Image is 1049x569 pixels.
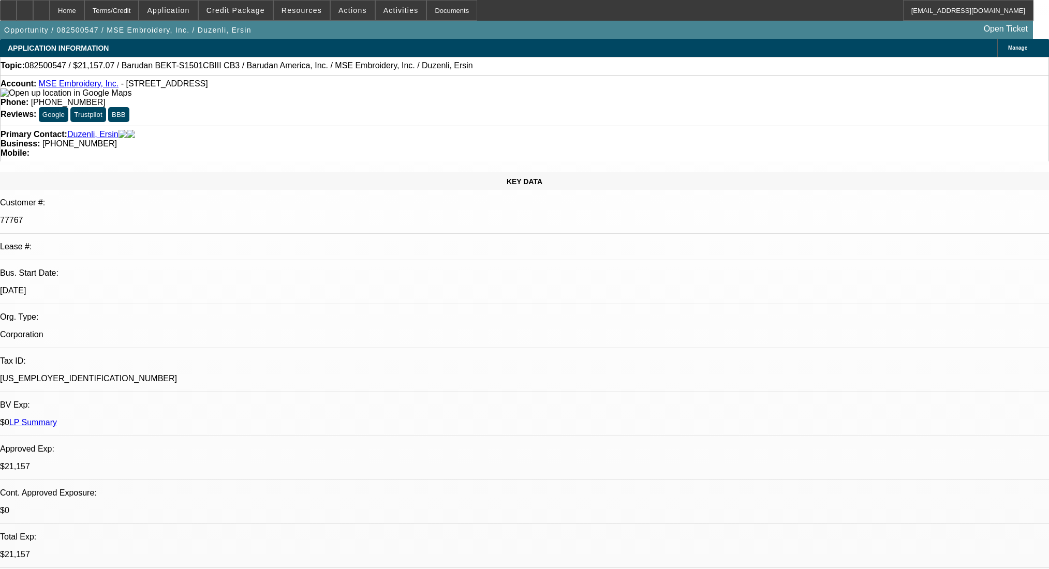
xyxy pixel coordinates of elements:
button: Application [139,1,197,20]
span: [PHONE_NUMBER] [31,98,106,107]
strong: Phone: [1,98,28,107]
span: - [STREET_ADDRESS] [121,79,208,88]
img: Open up location in Google Maps [1,88,131,98]
button: Resources [274,1,330,20]
img: linkedin-icon.png [127,130,135,139]
a: MSE Embroidery, Inc. [39,79,119,88]
span: Activities [383,6,419,14]
span: Actions [338,6,367,14]
button: BBB [108,107,129,122]
span: Resources [282,6,322,14]
a: View Google Maps [1,88,131,97]
strong: Mobile: [1,148,29,157]
span: [PHONE_NUMBER] [42,139,117,148]
strong: Primary Contact: [1,130,67,139]
button: Actions [331,1,375,20]
a: Open Ticket [980,20,1032,38]
span: 082500547 / $21,157.07 / Barudan BEKT-S1501CBIII CB3 / Barudan America, Inc. / MSE Embroidery, In... [25,61,473,70]
span: Credit Package [206,6,265,14]
button: Trustpilot [70,107,106,122]
span: Opportunity / 082500547 / MSE Embroidery, Inc. / Duzenli, Ersin [4,26,252,34]
button: Credit Package [199,1,273,20]
span: KEY DATA [507,177,542,186]
strong: Business: [1,139,40,148]
strong: Reviews: [1,110,36,118]
strong: Account: [1,79,36,88]
span: Manage [1008,45,1027,51]
a: LP Summary [9,418,57,427]
img: facebook-icon.png [119,130,127,139]
strong: Topic: [1,61,25,70]
button: Activities [376,1,426,20]
a: Duzenli, Ersin [67,130,119,139]
span: Application [147,6,189,14]
button: Google [39,107,68,122]
span: APPLICATION INFORMATION [8,44,109,52]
